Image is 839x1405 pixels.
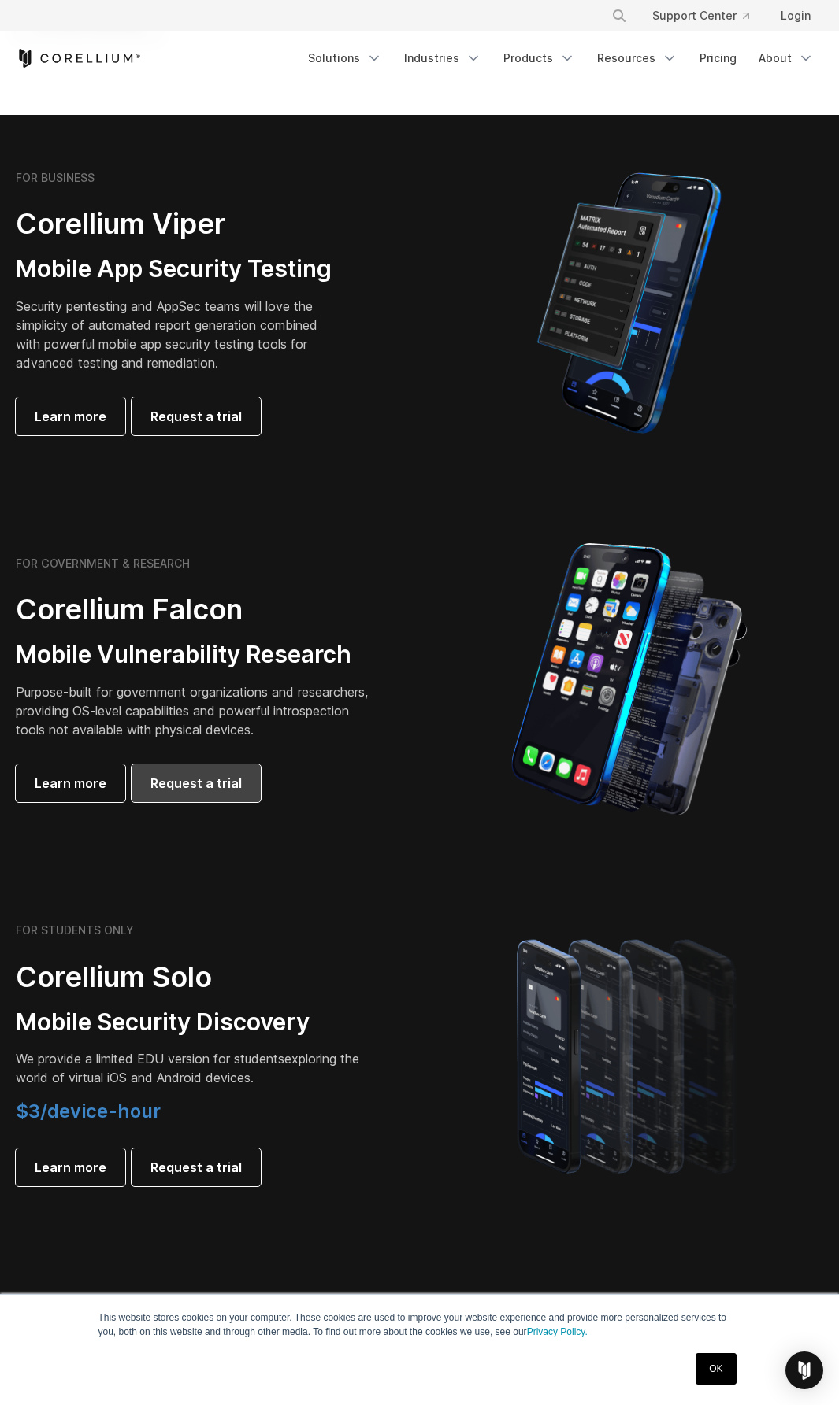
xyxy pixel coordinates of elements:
h3: Mobile Security Discovery [16,1008,382,1037]
img: A lineup of four iPhone models becoming more gradient and blurred [485,917,773,1192]
a: Login [768,2,823,30]
h2: Corellium Viper [16,206,344,242]
p: This website stores cookies on your computer. These cookies are used to improve your website expe... [98,1311,741,1339]
img: iPhone model separated into the mechanics used to build the physical device. [510,542,748,817]
img: Corellium MATRIX automated report on iPhone showing app vulnerability test results across securit... [510,165,748,441]
span: We provide a limited EDU version for students [16,1051,284,1067]
h3: Mobile Vulnerability Research [16,640,382,670]
a: Privacy Policy. [527,1326,588,1337]
p: Security pentesting and AppSec teams will love the simplicity of automated report generation comb... [16,297,344,372]
h6: FOR BUSINESS [16,171,95,185]
h2: Corellium Falcon [16,592,382,627]
a: Corellium Home [16,49,141,68]
a: Request a trial [132,1148,261,1186]
h6: FOR STUDENTS ONLY [16,923,134,937]
h3: Mobile App Security Testing [16,254,344,284]
span: Request a trial [150,407,242,426]
a: Request a trial [132,397,261,435]
a: Pricing [690,44,746,72]
div: Open Intercom Messenger [785,1351,823,1389]
a: Support Center [640,2,762,30]
p: Purpose-built for government organizations and researchers, providing OS-level capabilities and p... [16,682,382,739]
p: exploring the world of virtual iOS and Android devices. [16,1049,382,1087]
a: Learn more [16,764,125,802]
a: Learn more [16,397,125,435]
a: Resources [588,44,687,72]
span: Learn more [35,1158,106,1177]
h6: FOR GOVERNMENT & RESEARCH [16,556,190,571]
span: Request a trial [150,1158,242,1177]
div: Navigation Menu [299,44,823,72]
div: Navigation Menu [592,2,823,30]
a: Industries [395,44,491,72]
a: Learn more [16,1148,125,1186]
a: Request a trial [132,764,261,802]
button: Search [605,2,633,30]
h2: Corellium Solo [16,959,382,995]
span: Learn more [35,407,106,426]
a: About [749,44,823,72]
a: OK [696,1353,736,1385]
span: $3/device-hour [16,1100,161,1122]
span: Request a trial [150,774,242,793]
span: Learn more [35,774,106,793]
a: Solutions [299,44,392,72]
a: Products [494,44,585,72]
